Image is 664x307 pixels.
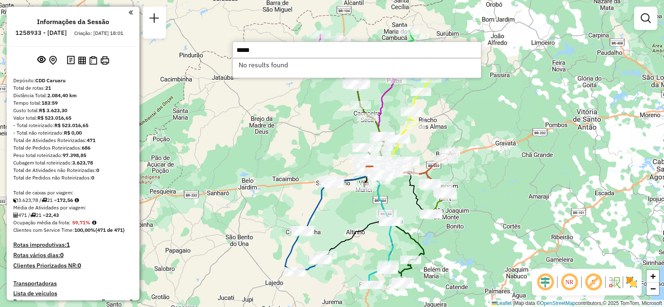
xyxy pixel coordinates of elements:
[65,54,76,67] button: Logs desbloquear sessão
[13,77,133,84] div: Depósito:
[625,275,638,289] img: Exibir/Ocultar setores
[13,219,71,226] span: Ocupação média da frota:
[78,262,81,269] strong: 0
[13,298,29,305] a: Rotas
[13,174,133,182] div: Total de Pedidos não Roteirizados:
[88,54,99,66] button: Visualizar Romaneio
[15,29,67,37] h6: 1258933 - [DATE]
[75,198,79,203] i: Meta Caixas/viagem: 156,78 Diferença: 15,78
[41,198,47,203] i: Total de rotas
[36,54,47,67] button: Exibir sessão original
[60,251,63,259] strong: 0
[13,196,133,204] div: 3.623,78 / 21 =
[492,300,512,306] a: Leaflet
[13,122,133,129] div: - Total roteirizado:
[129,7,133,17] a: Clique aqui para minimizar o painel
[13,114,133,122] div: Valor total:
[513,300,514,306] span: |
[490,300,664,307] div: Map data © contributors,© 2025 TomTom, Microsoft
[76,54,88,66] button: Visualizar relatório de Roteirização
[13,189,133,196] div: Total de caixas por viagem:
[13,198,18,203] i: Cubagem total roteirizado
[47,54,59,67] button: Centralizar mapa no depósito ou ponto de apoio
[13,99,133,107] div: Tempo total:
[13,152,133,159] div: Peso total roteirizado:
[45,85,51,91] strong: 21
[13,280,133,287] h4: Transportadoras
[559,272,579,292] span: Ocultar NR
[37,115,71,121] strong: R$ 523.016,65
[13,252,133,259] h4: Rotas vários dias:
[650,271,656,281] span: +
[47,92,77,98] strong: 2.084,40 km
[30,213,36,218] i: Total de rotas
[13,92,133,99] div: Distância Total:
[46,212,59,218] strong: 22,43
[82,145,90,151] strong: 686
[102,298,133,305] h4: Recargas: 0
[13,204,133,211] div: Média de Atividades por viagem:
[13,84,133,92] div: Total de rotas:
[39,107,67,113] strong: R$ 3.623,30
[13,213,18,218] i: Total de Atividades
[650,283,656,294] span: −
[72,160,93,166] strong: 3.623,78
[57,197,73,203] strong: 172,56
[364,165,375,176] img: CDD Caruaru
[63,152,86,158] strong: 97.398,85
[66,241,70,248] strong: 1
[637,10,654,27] a: Exibir filtros
[74,227,95,233] strong: 100,00%
[13,241,133,248] h4: Rotas improdutivas:
[13,137,133,144] div: Total de Atividades Roteirizadas:
[54,122,88,128] strong: R$ 523.016,65
[647,270,659,282] a: Zoom in
[13,159,133,167] div: Cubagem total roteirizado:
[233,59,481,71] ul: Option List
[233,59,481,71] li: No results found
[13,211,133,219] div: 471 / 21 =
[87,137,95,143] strong: 471
[535,272,555,292] span: Ocultar deslocamento
[37,18,109,26] h4: Informações da Sessão
[583,272,603,292] span: Exibir rótulo
[13,290,133,297] h4: Lista de veículos
[64,130,82,136] strong: R$ 0,00
[13,167,133,174] div: Total de Atividades não Roteirizadas:
[95,227,124,233] strong: (471 de 471)
[96,167,99,173] strong: 0
[13,262,133,269] h4: Clientes Priorizados NR:
[540,300,576,306] a: OpenStreetMap
[35,77,66,84] strong: CDD Caruaru
[146,10,163,29] a: Nova sessão e pesquisa
[72,219,90,226] strong: 59,71%
[13,144,133,152] div: Total de Pedidos Roteirizados:
[99,54,111,66] button: Imprimir Rotas
[13,129,133,137] div: - Total não roteirizado:
[91,174,94,181] strong: 0
[647,282,659,295] a: Zoom out
[608,275,621,289] img: Fluxo de ruas
[13,107,133,114] div: Custo total:
[41,100,58,106] strong: 183:59
[13,227,74,233] span: Clientes com Service Time:
[92,220,96,225] em: Média calculada utilizando a maior ocupação (%Peso ou %Cubagem) de cada rota da sessão. Rotas cro...
[71,29,127,37] div: Criação: [DATE] 18:01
